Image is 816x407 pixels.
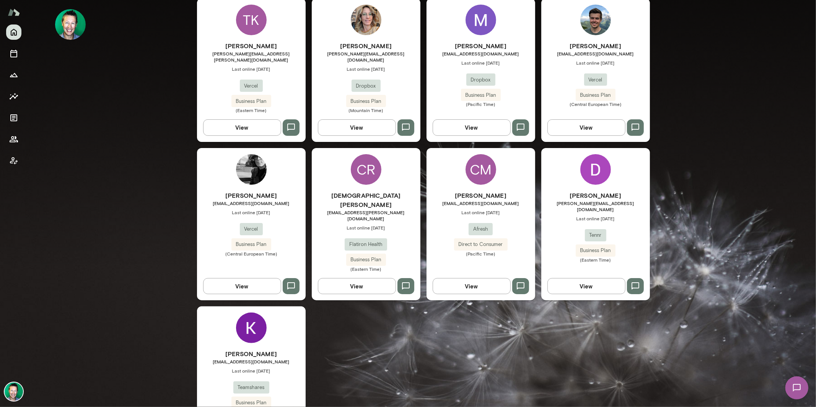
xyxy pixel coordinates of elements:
[433,119,511,135] button: View
[351,5,381,35] img: Barb Adams
[197,66,306,72] span: Last online [DATE]
[427,60,535,66] span: Last online [DATE]
[6,132,21,147] button: Members
[466,5,496,35] img: Mark Shuster
[352,82,381,90] span: Dropbox
[541,60,650,66] span: Last online [DATE]
[584,76,607,84] span: Vercel
[541,50,650,57] span: [EMAIL_ADDRESS][DOMAIN_NAME]
[6,67,21,83] button: Growth Plan
[236,154,267,185] img: Bel Curcio
[541,41,650,50] h6: [PERSON_NAME]
[346,98,386,105] span: Business Plan
[6,153,21,168] button: Client app
[541,101,650,107] span: (Central European Time)
[312,107,420,113] span: (Mountain Time)
[203,119,281,135] button: View
[236,5,267,35] div: TK
[427,101,535,107] span: (Pacific Time)
[6,46,21,61] button: Sessions
[576,91,616,99] span: Business Plan
[6,24,21,40] button: Home
[231,98,271,105] span: Business Plan
[351,154,381,185] div: CR
[427,50,535,57] span: [EMAIL_ADDRESS][DOMAIN_NAME]
[466,154,496,185] div: CM
[461,91,501,99] span: Business Plan
[240,82,263,90] span: Vercel
[312,66,420,72] span: Last online [DATE]
[580,154,611,185] img: Daniel Guillen
[197,50,306,63] span: [PERSON_NAME][EMAIL_ADDRESS][PERSON_NAME][DOMAIN_NAME]
[312,50,420,63] span: [PERSON_NAME][EMAIL_ADDRESS][DOMAIN_NAME]
[8,5,20,20] img: Mento
[466,76,495,84] span: Dropbox
[547,119,625,135] button: View
[6,89,21,104] button: Insights
[312,41,420,50] h6: [PERSON_NAME]
[197,41,306,50] h6: [PERSON_NAME]
[6,110,21,125] button: Documents
[318,119,396,135] button: View
[427,41,535,50] h6: [PERSON_NAME]
[580,5,611,35] img: Chris Widmaier
[197,107,306,113] span: (Eastern Time)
